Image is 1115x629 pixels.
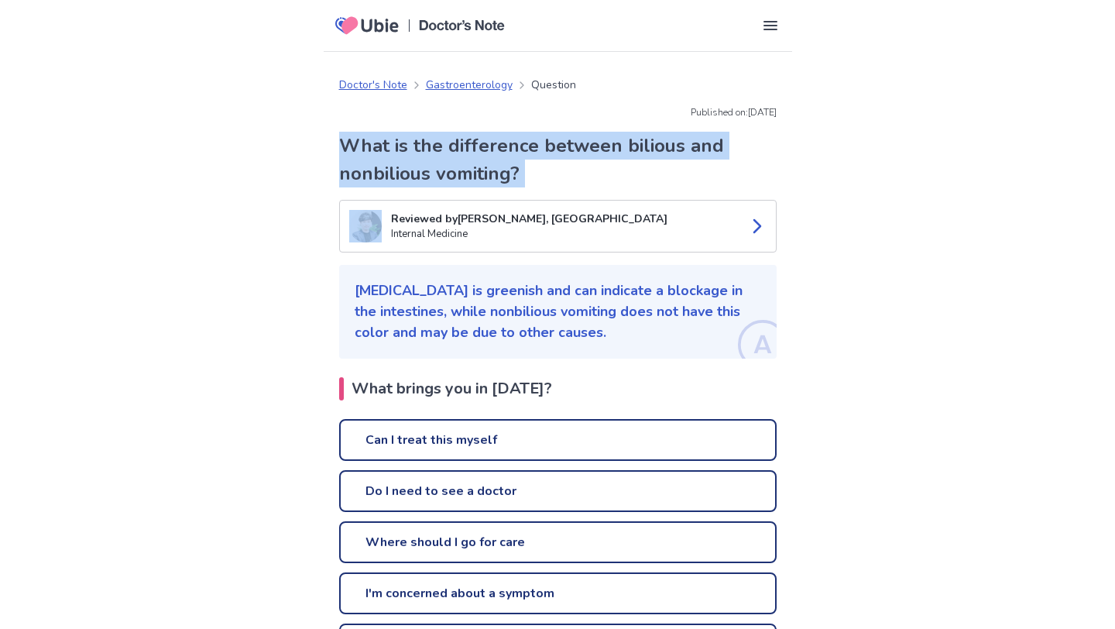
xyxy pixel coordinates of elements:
p: Published on: [DATE] [339,105,777,119]
a: Where should I go for care [339,521,777,563]
p: [MEDICAL_DATA] is greenish and can indicate a blockage in the intestines, while nonbilious vomiti... [355,280,761,343]
a: Do I need to see a doctor [339,470,777,512]
p: Internal Medicine [391,227,736,242]
p: Reviewed by [PERSON_NAME], [GEOGRAPHIC_DATA] [391,211,736,227]
img: Doctors Note Logo [419,20,505,31]
a: Yoshinori AbeReviewed by[PERSON_NAME], [GEOGRAPHIC_DATA]Internal Medicine [339,200,777,253]
a: Doctor's Note [339,77,407,93]
a: Gastroenterology [426,77,513,93]
h2: What brings you in [DATE]? [339,377,777,400]
p: Question [531,77,576,93]
nav: breadcrumb [339,77,576,93]
a: I'm concerned about a symptom [339,572,777,614]
a: Can I treat this myself [339,419,777,461]
h1: What is the difference between bilious and nonbilious vomiting? [339,132,777,187]
img: Yoshinori Abe [349,210,382,242]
